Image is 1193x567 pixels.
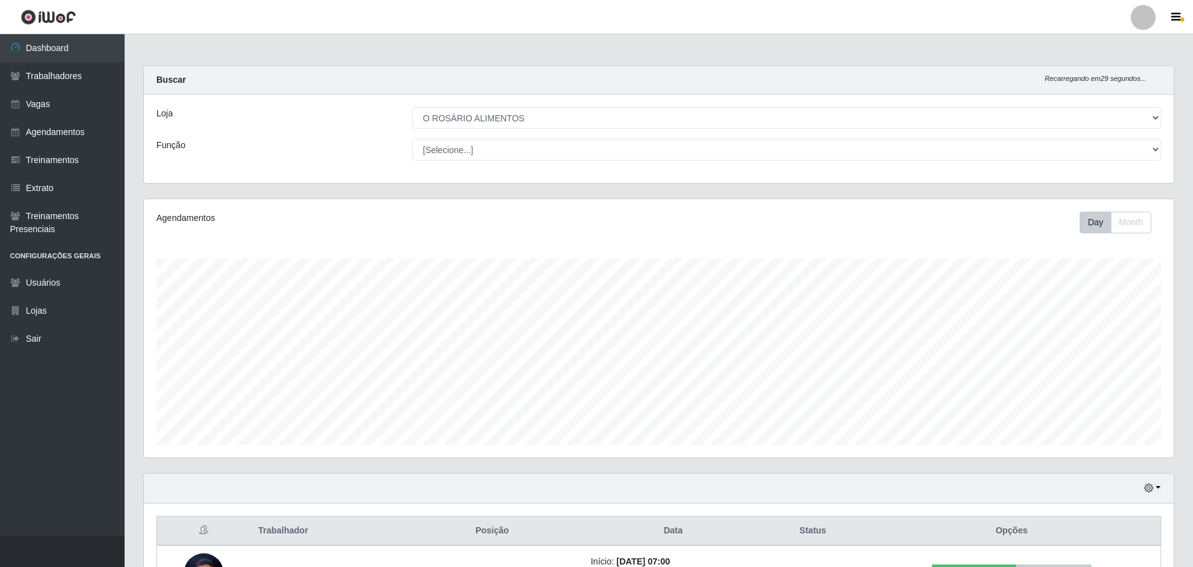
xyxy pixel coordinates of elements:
th: Status [763,517,863,546]
div: Agendamentos [156,212,564,225]
img: CoreUI Logo [21,9,76,25]
i: Recarregando em 29 segundos... [1045,75,1146,82]
time: [DATE] 07:00 [616,556,670,566]
button: Day [1080,212,1111,233]
strong: Buscar [156,75,186,85]
div: First group [1080,212,1151,233]
th: Posição [401,517,583,546]
label: Função [156,139,186,152]
th: Opções [863,517,1161,546]
th: Data [583,517,763,546]
th: Trabalhador [250,517,401,546]
div: Toolbar with button groups [1080,212,1161,233]
button: Month [1111,212,1151,233]
label: Loja [156,107,173,120]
